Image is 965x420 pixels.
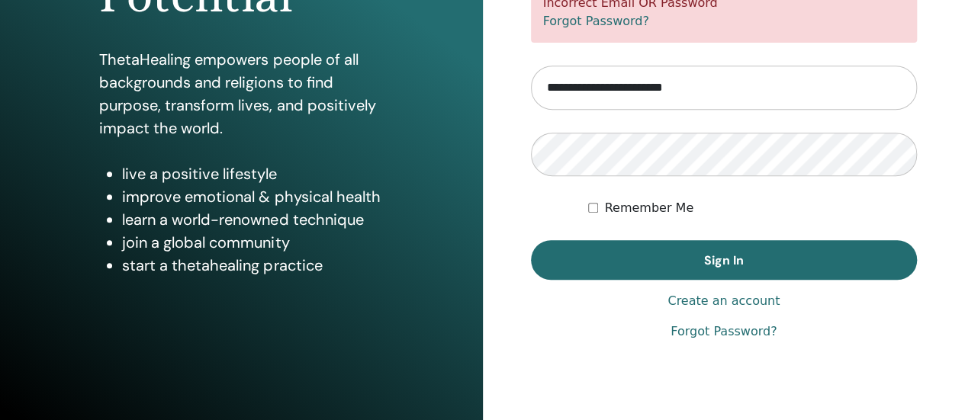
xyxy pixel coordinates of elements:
a: Forgot Password? [671,322,777,341]
li: join a global community [122,231,383,254]
p: ThetaHealing empowers people of all backgrounds and religions to find purpose, transform lives, a... [99,48,383,139]
button: Sign In [531,240,918,280]
label: Remember Me [604,199,693,217]
li: learn a world-renowned technique [122,208,383,231]
li: improve emotional & physical health [122,185,383,208]
div: Keep me authenticated indefinitely or until I manually logout [588,199,917,217]
li: live a positive lifestyle [122,162,383,185]
li: start a thetahealing practice [122,254,383,277]
a: Forgot Password? [543,14,649,28]
a: Create an account [667,292,780,310]
span: Sign In [704,252,744,268]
